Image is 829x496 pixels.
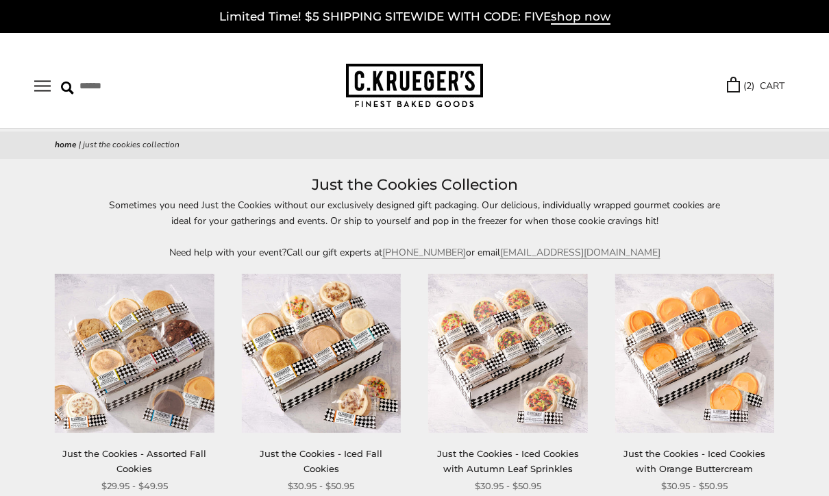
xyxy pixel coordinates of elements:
img: Just the Cookies - Iced Cookies with Orange Buttercream [615,274,774,433]
img: Just the Cookies - Assorted Fall Cookies [55,274,214,433]
img: Just the Cookies - Iced Cookies with Autumn Leaf Sprinkles [428,274,587,433]
img: C.KRUEGER'S [346,64,483,108]
a: [EMAIL_ADDRESS][DOMAIN_NAME] [500,246,660,259]
a: Just the Cookies - Assorted Fall Cookies [62,448,206,473]
span: | [79,139,81,150]
a: (2) CART [727,78,784,94]
img: Just the Cookies - Iced Fall Cookies [242,274,401,433]
a: Limited Time! $5 SHIPPING SITEWIDE WITH CODE: FIVEshop now [219,10,610,25]
a: Just the Cookies - Iced Cookies with Orange Buttercream [623,448,765,473]
p: Need help with your event? [99,245,730,260]
p: Sometimes you need Just the Cookies without our exclusively designed gift packaging. Our deliciou... [99,197,730,229]
span: $30.95 - $50.95 [661,479,728,493]
button: Open navigation [34,80,51,92]
span: $29.95 - $49.95 [101,479,168,493]
span: shop now [551,10,610,25]
input: Search [61,75,219,97]
img: Search [61,82,74,95]
span: Just the Cookies Collection [83,139,180,150]
span: $30.95 - $50.95 [475,479,541,493]
a: Just the Cookies - Iced Cookies with Autumn Leaf Sprinkles [437,448,579,473]
nav: breadcrumbs [55,138,774,152]
span: Call our gift experts at or email [286,246,500,259]
a: Just the Cookies - Iced Fall Cookies [260,448,382,473]
span: $30.95 - $50.95 [288,479,354,493]
a: [PHONE_NUMBER] [382,246,466,259]
a: Home [55,139,77,150]
h1: Just the Cookies Collection [55,173,774,197]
